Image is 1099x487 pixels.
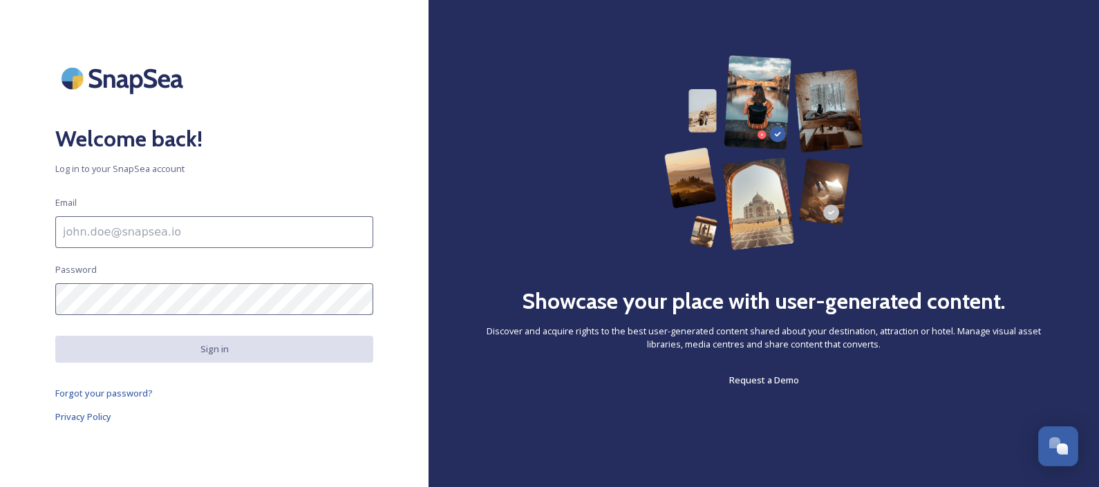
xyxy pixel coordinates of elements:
[522,285,1006,318] h2: Showcase your place with user-generated content.
[1038,426,1078,466] button: Open Chat
[55,122,373,155] h2: Welcome back!
[55,216,373,248] input: john.doe@snapsea.io
[55,336,373,363] button: Sign in
[55,387,153,399] span: Forgot your password?
[484,325,1044,351] span: Discover and acquire rights to the best user-generated content shared about your destination, att...
[55,196,77,209] span: Email
[55,263,97,276] span: Password
[55,162,373,175] span: Log in to your SnapSea account
[55,55,194,102] img: SnapSea Logo
[729,374,799,386] span: Request a Demo
[664,55,863,250] img: 63b42ca75bacad526042e722_Group%20154-p-800.png
[55,408,373,425] a: Privacy Policy
[729,372,799,388] a: Request a Demo
[55,385,373,401] a: Forgot your password?
[55,410,111,423] span: Privacy Policy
